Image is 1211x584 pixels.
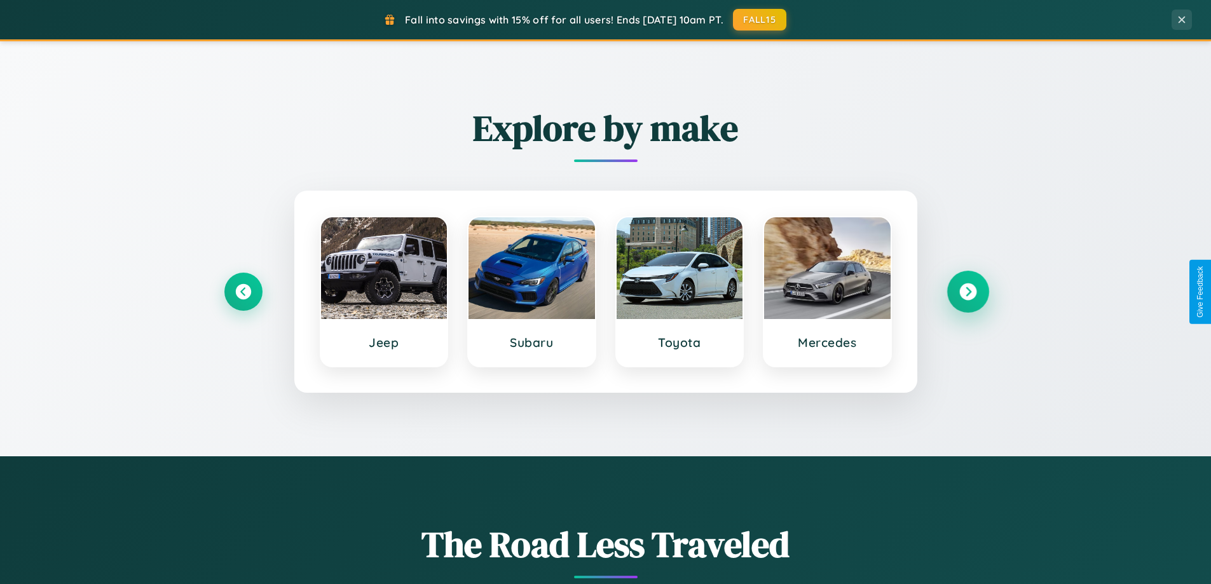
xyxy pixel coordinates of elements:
[1196,266,1205,318] div: Give Feedback
[405,13,723,26] span: Fall into savings with 15% off for all users! Ends [DATE] 10am PT.
[224,104,987,153] h2: Explore by make
[629,335,730,350] h3: Toyota
[334,335,435,350] h3: Jeep
[224,520,987,569] h1: The Road Less Traveled
[733,9,786,31] button: FALL15
[481,335,582,350] h3: Subaru
[777,335,878,350] h3: Mercedes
